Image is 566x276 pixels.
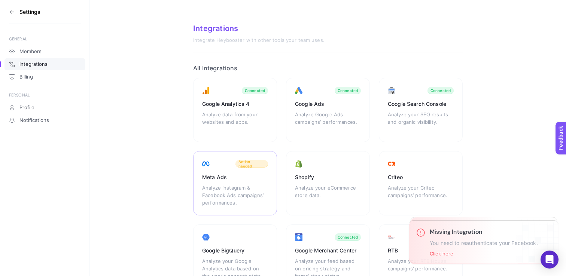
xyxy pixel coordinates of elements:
[388,100,454,108] div: Google Search Console
[295,184,361,206] div: Analyze your eCommerce store data.
[541,251,559,269] div: Open Intercom Messenger
[4,46,85,58] a: Members
[295,247,361,254] div: Google Merchant Center
[388,174,454,181] div: Criteo
[202,247,268,254] div: Google BigQuery
[430,88,451,93] div: Connected
[4,102,85,114] a: Profile
[338,88,358,93] div: Connected
[295,100,361,108] div: Google Ads
[388,111,454,133] div: Analyze your SEO results and organic visibility.
[430,240,538,246] p: You need to reauthenticate your Facebook.
[4,114,85,126] a: Notifications
[19,74,33,80] span: Billing
[245,88,265,93] div: Connected
[295,111,361,133] div: Analyze Google Ads campaigns’ performances.
[430,228,538,236] h3: Missing Integration
[19,105,34,111] span: Profile
[238,159,265,168] span: Action needed
[193,64,463,72] h2: All Integrations
[295,174,361,181] div: Shopify
[9,36,81,42] div: GENERAL
[193,24,463,33] div: Integrations
[388,184,454,206] div: Analyze your Criteo campaigns’ performance.
[202,111,268,133] div: Analyze data from your websites and apps.
[19,117,49,123] span: Notifications
[9,92,81,98] div: PERSONAL
[430,251,453,257] button: Click here
[388,247,454,254] div: RTB
[193,37,463,43] div: Integrate Heybooster with other tools your team uses.
[19,9,40,15] h3: Settings
[4,58,85,70] a: Integrations
[202,184,268,206] div: Analyze Instagram & Facebook Ads campaigns’ performances.
[338,235,358,239] div: Connected
[19,61,48,67] span: Integrations
[202,100,268,108] div: Google Analytics 4
[202,174,268,181] div: Meta Ads
[4,2,28,8] span: Feedback
[4,71,85,83] a: Billing
[19,49,42,55] span: Members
